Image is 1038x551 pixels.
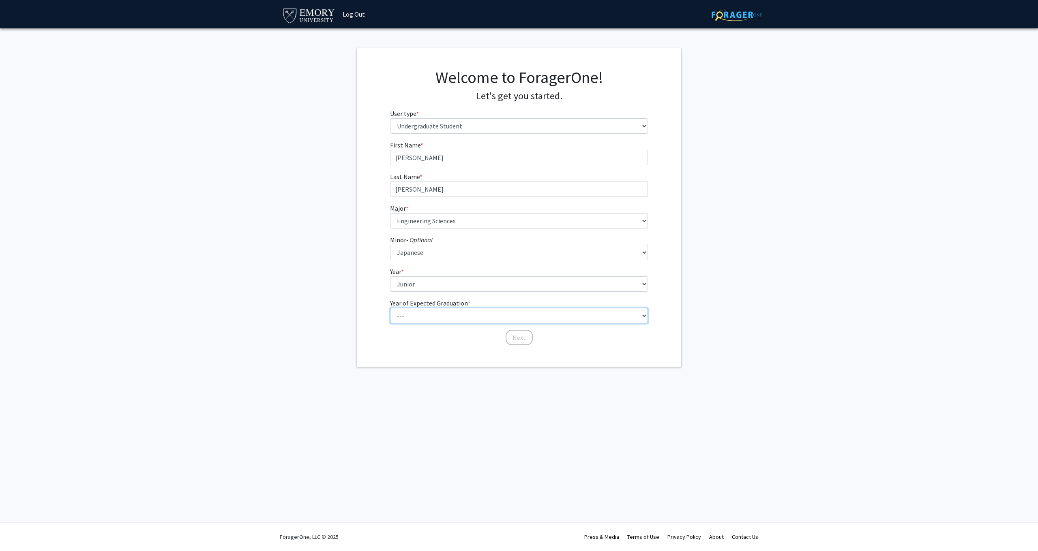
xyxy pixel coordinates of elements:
[6,515,34,545] iframe: Chat
[667,533,701,540] a: Privacy Policy
[506,330,533,345] button: Next
[406,236,433,244] i: - Optional
[282,6,336,24] img: Emory University Logo
[390,203,408,213] label: Major
[280,523,339,551] div: ForagerOne, LLC © 2025
[390,173,420,181] span: Last Name
[390,141,420,149] span: First Name
[390,267,404,276] label: Year
[390,235,433,245] label: Minor
[390,90,648,102] h4: Let's get you started.
[390,68,648,87] h1: Welcome to ForagerOne!
[390,298,470,308] label: Year of Expected Graduation
[627,533,659,540] a: Terms of Use
[712,9,762,21] img: ForagerOne Logo
[390,109,419,118] label: User type
[584,533,619,540] a: Press & Media
[709,533,724,540] a: About
[732,533,758,540] a: Contact Us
